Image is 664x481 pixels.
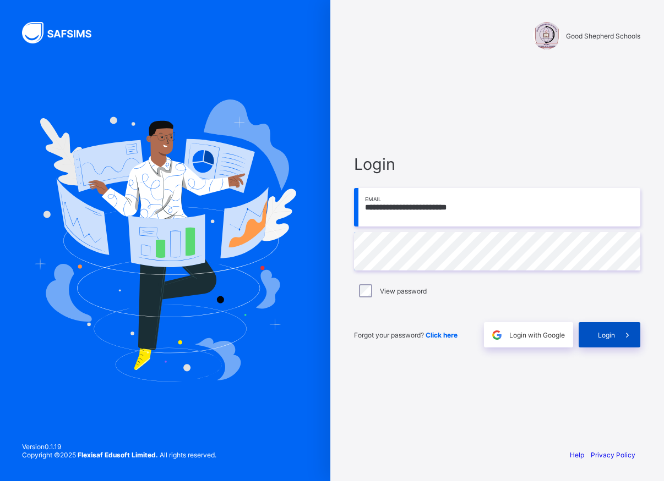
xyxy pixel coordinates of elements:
[22,451,216,459] span: Copyright © 2025 All rights reserved.
[22,443,216,451] span: Version 0.1.19
[591,451,635,459] a: Privacy Policy
[566,32,640,40] span: Good Shepherd Schools
[491,329,503,341] img: google.396cfc9801f0270233282035f929180a.svg
[78,451,158,459] strong: Flexisaf Edusoft Limited.
[380,287,427,295] label: View password
[34,99,296,381] img: Hero Image
[426,331,458,339] a: Click here
[509,331,565,339] span: Login with Google
[354,154,640,174] span: Login
[598,331,615,339] span: Login
[570,451,584,459] a: Help
[354,331,458,339] span: Forgot your password?
[22,22,105,43] img: SAFSIMS Logo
